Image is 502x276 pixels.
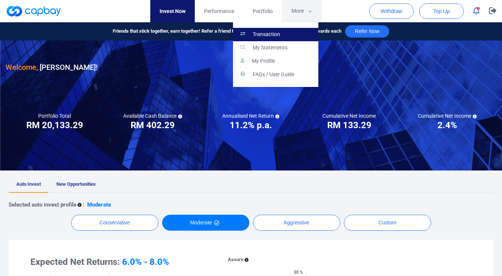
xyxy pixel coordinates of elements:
a: Transaction [233,28,318,41]
a: FAQs / User Guide [233,68,318,81]
a: My Statements [233,41,318,55]
a: My Profile [233,55,318,68]
p: My Profile [252,58,275,65]
p: Transaction [253,31,280,38]
p: FAQs / User Guide [253,71,294,78]
p: My Statements [253,45,288,51]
